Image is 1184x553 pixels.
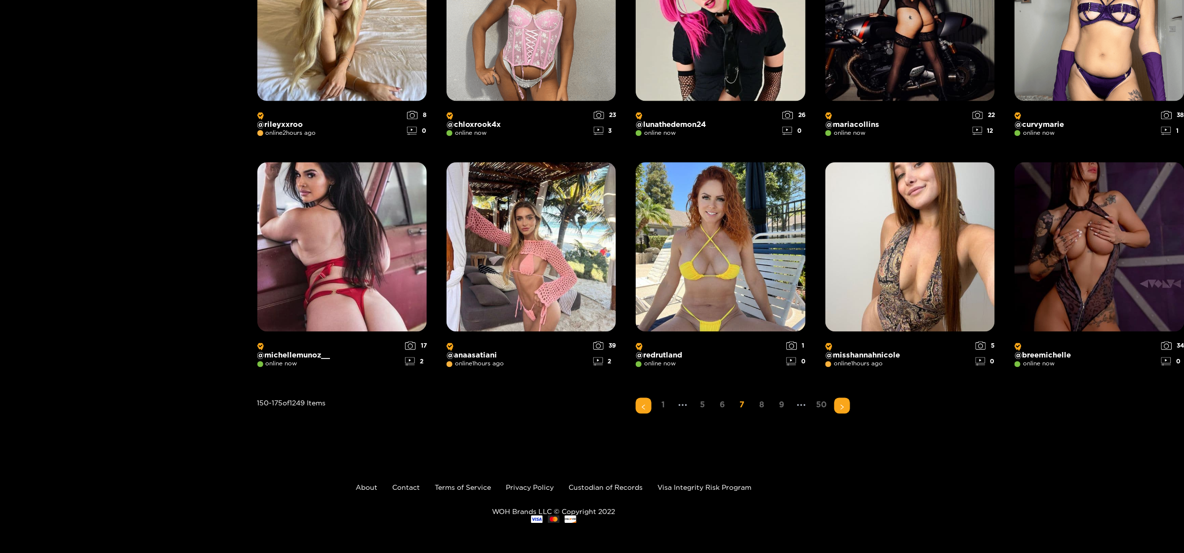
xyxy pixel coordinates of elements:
[976,357,995,366] div: 0
[447,360,504,367] span: online 1 hours ago
[569,484,643,491] a: Custodian of Records
[636,398,652,414] li: Previous Page
[593,357,616,366] div: 2
[636,111,777,129] p: @ lunathedemon24
[774,398,790,414] li: 9
[1015,111,1156,129] p: @ curvymarie
[1015,360,1055,367] span: online now
[636,398,652,414] button: left
[447,129,487,136] span: online now
[257,342,401,360] p: @ michellemunoz__
[754,398,770,412] a: 8
[636,360,676,367] span: online now
[774,398,790,412] a: 9
[825,342,971,360] p: @ misshannahnicole
[695,398,711,412] a: 5
[257,129,316,136] span: online 2 hours ago
[356,484,377,491] a: About
[636,162,805,373] a: Creator Profile Image: redrutland@redrutlandonline now10
[782,127,806,135] div: 0
[825,360,883,367] span: online 1 hours ago
[641,404,647,410] span: left
[839,404,845,410] span: right
[405,342,427,350] div: 17
[655,398,671,414] li: 1
[657,484,751,491] a: Visa Integrity Risk Program
[593,342,616,350] div: 39
[976,342,995,350] div: 5
[754,398,770,414] li: 8
[407,111,427,119] div: 8
[506,484,554,491] a: Privacy Policy
[1015,162,1184,373] a: Creator Profile Image: breemichelle@breemichelleonline now340
[715,398,731,412] a: 6
[973,111,995,119] div: 22
[715,398,731,414] li: 6
[1015,342,1156,360] p: @ breemichelle
[257,111,403,129] p: @ rileyxxroo
[825,162,995,373] a: Creator Profile Image: misshannahnicole@misshannahnicoleonline1hours ago50
[782,111,806,119] div: 26
[407,127,427,135] div: 0
[257,162,427,332] img: Creator Profile Image: michellemunoz__
[405,357,427,366] div: 2
[834,398,850,414] li: Next Page
[594,127,616,135] div: 3
[392,484,420,491] a: Contact
[257,360,297,367] span: online now
[825,129,865,136] span: online now
[695,398,711,414] li: 5
[447,162,616,332] img: Creator Profile Image: anaasatiani
[1015,129,1055,136] span: online now
[825,162,995,332] img: Creator Profile Image: misshannahnicole
[973,127,995,135] div: 12
[814,398,830,414] li: 50
[786,342,806,350] div: 1
[257,398,326,453] div: 150 - 175 of 1249 items
[636,342,781,360] p: @ redrutland
[794,398,810,414] span: •••
[834,398,850,414] button: right
[786,357,806,366] div: 0
[814,398,830,412] a: 50
[447,162,616,373] a: Creator Profile Image: anaasatiani@anaasatianionline1hours ago392
[675,398,691,414] span: •••
[447,111,589,129] p: @ chloxrook4x
[435,484,491,491] a: Terms of Service
[636,162,805,332] img: Creator Profile Image: redrutland
[594,111,616,119] div: 23
[257,162,427,373] a: Creator Profile Image: michellemunoz__@michellemunoz__online now172
[794,398,810,414] li: Next 5 Pages
[675,398,691,414] li: Previous 5 Pages
[735,398,750,414] li: 7
[735,398,750,412] a: 7
[1015,162,1184,332] img: Creator Profile Image: breemichelle
[636,129,676,136] span: online now
[655,398,671,412] a: 1
[825,111,968,129] p: @ mariacollins
[447,342,588,360] p: @ anaasatiani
